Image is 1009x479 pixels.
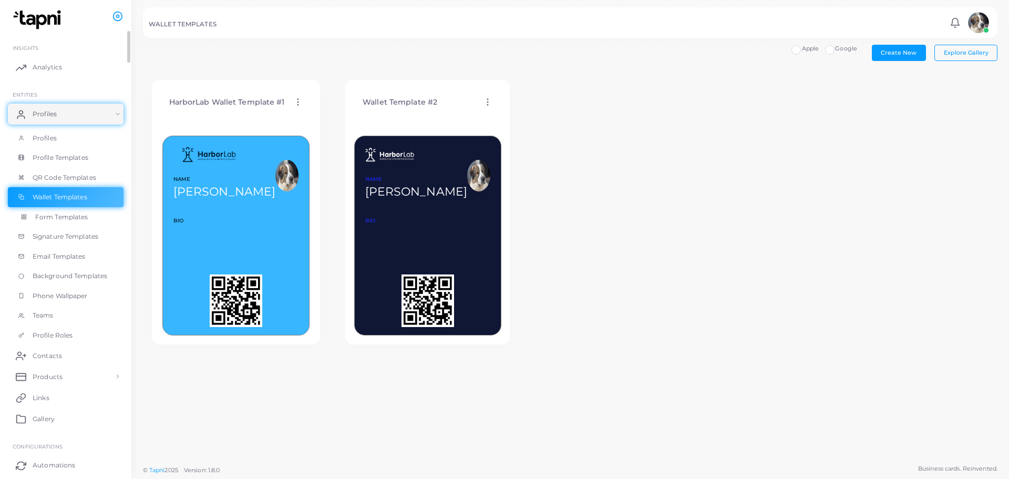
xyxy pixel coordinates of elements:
a: Analytics [8,57,123,78]
a: Profile Templates [8,148,123,168]
span: BIO [173,217,298,225]
a: Background Templates [8,266,123,286]
span: Profile Roles [33,331,73,340]
img: Logo [365,147,414,162]
a: Profile Roles [8,325,123,345]
span: BIO [365,217,490,225]
a: Teams [8,305,123,325]
img: QR Code [401,274,454,327]
span: Gallery [33,414,55,424]
span: QR Code Templates [33,173,96,182]
button: Explore Gallery [934,45,997,60]
a: Wallet Templates [8,187,123,207]
span: INSIGHTS [13,45,38,51]
a: Links [8,387,123,408]
h4: Wallet Template #2 [363,98,437,107]
span: Profiles [33,134,57,143]
h5: WALLET TEMPLATES [149,21,217,28]
span: [PERSON_NAME] [173,185,275,199]
img: logo [9,10,68,29]
span: Profiles [33,109,57,119]
span: © [143,466,220,475]
a: Signature Templates [8,227,123,247]
button: Create New [872,45,926,60]
span: 2025 [164,466,178,475]
span: Apple [802,45,819,52]
span: Version: 1.8.0 [184,466,220,474]
a: Form Templates [8,207,123,227]
img: Logo [173,147,244,162]
a: Tapni [149,466,165,474]
span: NAME [365,176,467,184]
span: Profile Templates [33,153,88,162]
span: [PERSON_NAME] [365,185,467,199]
a: Email Templates [8,247,123,267]
span: Email Templates [33,252,86,261]
img: ee0af1a65f1da86eb1791f63d4c9bf5c4b0eaa1d07d2da32527d737822f5ed77.jpg [275,160,298,191]
a: Profiles [8,104,123,125]
h4: HarborLab Wallet Template #1 [169,98,285,107]
a: QR Code Templates [8,168,123,188]
span: Links [33,393,49,403]
img: ee0af1a65f1da86eb1791f63d4c9bf5c4b0eaa1d07d2da32527d737822f5ed77.jpg [467,160,490,191]
a: Contacts [8,345,123,366]
span: Analytics [33,63,62,72]
span: Form Templates [35,212,88,222]
span: NAME [173,176,275,184]
span: Background Templates [33,271,107,281]
span: Configurations [13,443,63,450]
a: Automations [8,455,123,476]
span: Phone Wallpaper [33,291,88,301]
span: Business cards. Reinvented. [918,464,997,473]
a: Profiles [8,128,123,148]
span: Contacts [33,351,62,361]
span: Google [835,45,857,52]
span: Signature Templates [33,232,98,241]
img: QR Code [210,274,262,327]
a: Gallery [8,408,123,429]
img: avatar [968,12,989,33]
a: Phone Wallpaper [8,286,123,306]
span: Wallet Templates [33,192,87,202]
span: Products [33,372,63,382]
span: Explore Gallery [944,49,989,56]
span: Teams [33,311,54,320]
span: Create New [881,49,917,56]
a: avatar [965,12,992,33]
a: Products [8,366,123,387]
span: ENTITIES [13,91,37,98]
span: Automations [33,461,75,470]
